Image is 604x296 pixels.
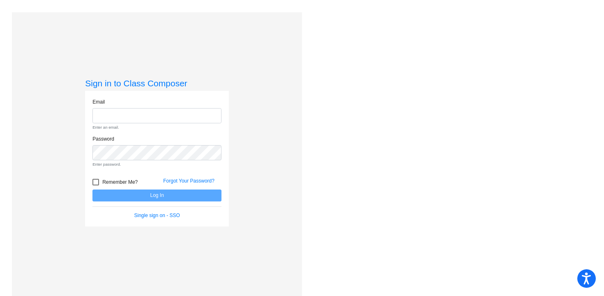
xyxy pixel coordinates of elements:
[92,162,221,167] small: Enter password.
[163,178,214,184] a: Forgot Your Password?
[92,125,221,130] small: Enter an email.
[92,190,221,201] button: Log In
[102,177,138,187] span: Remember Me?
[85,78,229,88] h3: Sign in to Class Composer
[92,98,105,106] label: Email
[92,135,114,143] label: Password
[134,213,180,218] a: Single sign on - SSO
